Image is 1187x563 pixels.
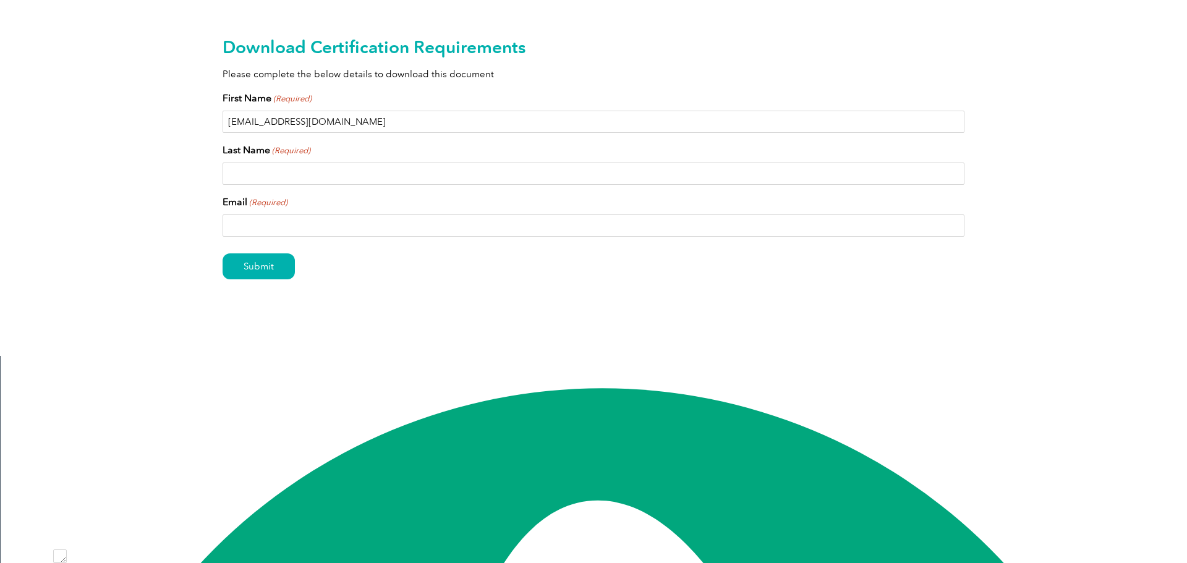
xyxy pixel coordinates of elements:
p: Please complete the below details to download this document [223,67,964,81]
input: Submit [223,253,295,279]
span: (Required) [249,197,288,209]
h2: Download Certification Requirements [223,37,964,57]
span: (Required) [271,145,311,157]
label: First Name [223,91,312,106]
label: Last Name [223,143,310,158]
label: Email [223,195,287,210]
span: (Required) [273,93,312,105]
